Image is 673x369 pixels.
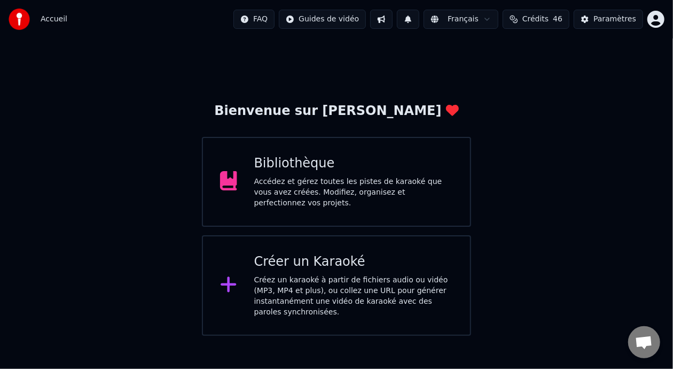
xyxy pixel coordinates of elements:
button: FAQ [233,10,275,29]
button: Paramètres [574,10,643,29]
span: Accueil [41,14,67,25]
div: Ouvrir le chat [628,326,660,358]
span: 46 [553,14,562,25]
img: youka [9,9,30,30]
div: Créer un Karaoké [254,253,453,271]
button: Guides de vidéo [279,10,366,29]
div: Accédez et gérez toutes les pistes de karaoké que vous avez créées. Modifiez, organisez et perfec... [254,176,453,209]
button: Crédits46 [503,10,569,29]
nav: breadcrumb [41,14,67,25]
div: Bienvenue sur [PERSON_NAME] [214,103,458,120]
div: Paramètres [593,14,636,25]
span: Crédits [522,14,549,25]
div: Créez un karaoké à partir de fichiers audio ou vidéo (MP3, MP4 et plus), ou collez une URL pour g... [254,275,453,318]
div: Bibliothèque [254,155,453,172]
